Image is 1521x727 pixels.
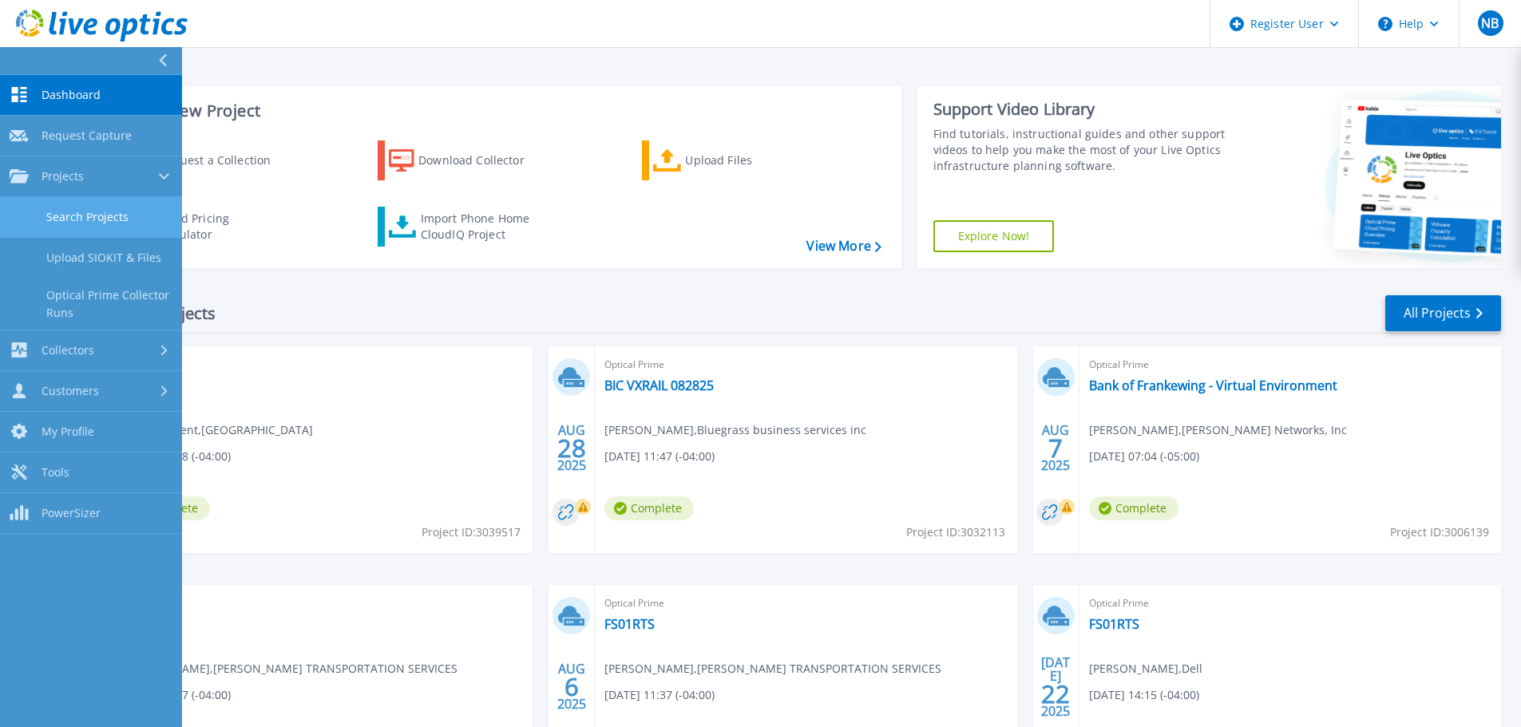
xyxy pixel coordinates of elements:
span: Optical Prime [604,595,1007,612]
span: Optical Prime [121,595,523,612]
span: [DATE] 07:04 (-05:00) [1089,448,1199,465]
a: Bank of Frankewing - Virtual Environment [1089,377,1337,393]
a: Request a Collection [113,140,291,180]
div: Request a Collection [159,144,287,176]
div: Support Video Library [933,99,1231,120]
a: Download Collector [378,140,556,180]
span: Project ID: 3039517 [422,524,521,541]
span: Optical Prime [1089,595,1491,612]
div: Upload Files [685,144,813,176]
span: Optical Prime [604,356,1007,373]
span: Tools [42,465,69,480]
span: [DATE] 11:37 (-04:00) [604,686,715,704]
a: All Projects [1385,295,1501,331]
a: FS01RTS [1089,616,1139,632]
div: AUG 2025 [557,419,587,477]
span: Optical Prime [1089,356,1491,373]
span: 7 [1048,441,1063,455]
div: Find tutorials, instructional guides and other support videos to help you make the most of your L... [933,126,1231,174]
span: NB [1481,17,1499,30]
div: AUG 2025 [1040,419,1071,477]
div: Import Phone Home CloudIQ Project [421,211,545,243]
span: [DATE] 14:15 (-04:00) [1089,686,1199,704]
a: View More [806,239,881,254]
span: Customers [42,384,99,398]
span: [DATE] 11:47 (-04:00) [604,448,715,465]
span: 28 [557,441,586,455]
div: Cloud Pricing Calculator [156,211,284,243]
span: 6 [564,680,579,693]
span: Request Capture [42,128,132,143]
span: PowerSizer [42,506,101,520]
span: Optical Prime [121,356,523,373]
span: Complete [1089,496,1178,520]
a: Upload Files [642,140,820,180]
a: FS01RTS [604,616,655,632]
span: Collectors [42,343,94,358]
a: BIC VXRAIL 082825 [604,377,714,393]
span: Dashboard [42,88,101,102]
span: Project ID: 3032113 [906,524,1005,541]
div: AUG 2025 [557,658,587,716]
span: [PERSON_NAME] , [PERSON_NAME] TRANSPORTATION SERVICES [121,660,457,678]
span: [PERSON_NAME] , [PERSON_NAME] Networks, Inc [1089,421,1347,439]
span: [PERSON_NAME] , Dell [1089,660,1202,678]
span: Projects [42,169,84,184]
span: IT Department , [GEOGRAPHIC_DATA] [121,421,313,439]
div: Download Collector [418,144,546,176]
span: Complete [604,496,694,520]
h3: Start a New Project [113,102,881,120]
span: [PERSON_NAME] , [PERSON_NAME] TRANSPORTATION SERVICES [604,660,941,678]
span: 22 [1041,687,1070,701]
div: [DATE] 2025 [1040,658,1071,716]
span: My Profile [42,425,94,439]
a: Cloud Pricing Calculator [113,207,291,247]
span: [PERSON_NAME] , Bluegrass business services inc [604,421,866,439]
span: Project ID: 3006139 [1390,524,1489,541]
a: Explore Now! [933,220,1055,252]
